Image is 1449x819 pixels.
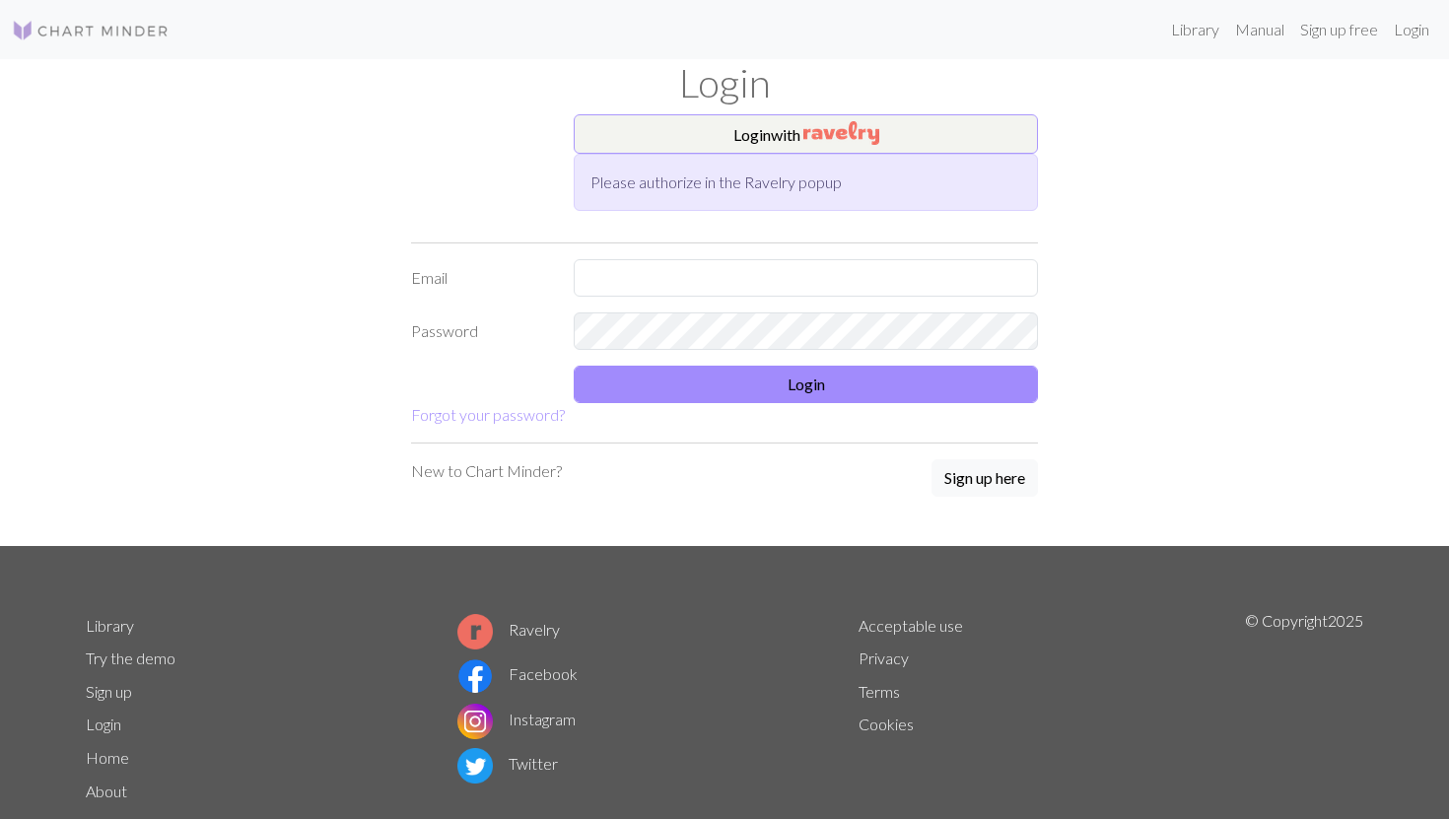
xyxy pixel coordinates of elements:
[12,19,170,42] img: Logo
[803,121,879,145] img: Ravelry
[931,459,1038,497] button: Sign up here
[86,748,129,767] a: Home
[457,658,493,694] img: Facebook logo
[457,754,558,773] a: Twitter
[574,154,1038,211] div: Please authorize in the Ravelry popup
[574,366,1038,403] button: Login
[1163,10,1227,49] a: Library
[457,614,493,649] img: Ravelry logo
[1386,10,1437,49] a: Login
[1245,609,1363,808] p: © Copyright 2025
[86,616,134,635] a: Library
[1292,10,1386,49] a: Sign up free
[1227,10,1292,49] a: Manual
[86,782,127,800] a: About
[411,459,562,483] p: New to Chart Minder?
[86,715,121,733] a: Login
[457,710,576,728] a: Instagram
[86,648,175,667] a: Try the demo
[457,704,493,739] img: Instagram logo
[574,114,1038,154] button: Loginwith
[399,259,562,297] label: Email
[859,715,914,733] a: Cookies
[457,664,578,683] a: Facebook
[74,59,1375,106] h1: Login
[86,682,132,701] a: Sign up
[457,620,560,639] a: Ravelry
[457,748,493,784] img: Twitter logo
[859,682,900,701] a: Terms
[399,312,562,350] label: Password
[931,459,1038,499] a: Sign up here
[859,616,963,635] a: Acceptable use
[411,405,565,424] a: Forgot your password?
[859,648,909,667] a: Privacy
